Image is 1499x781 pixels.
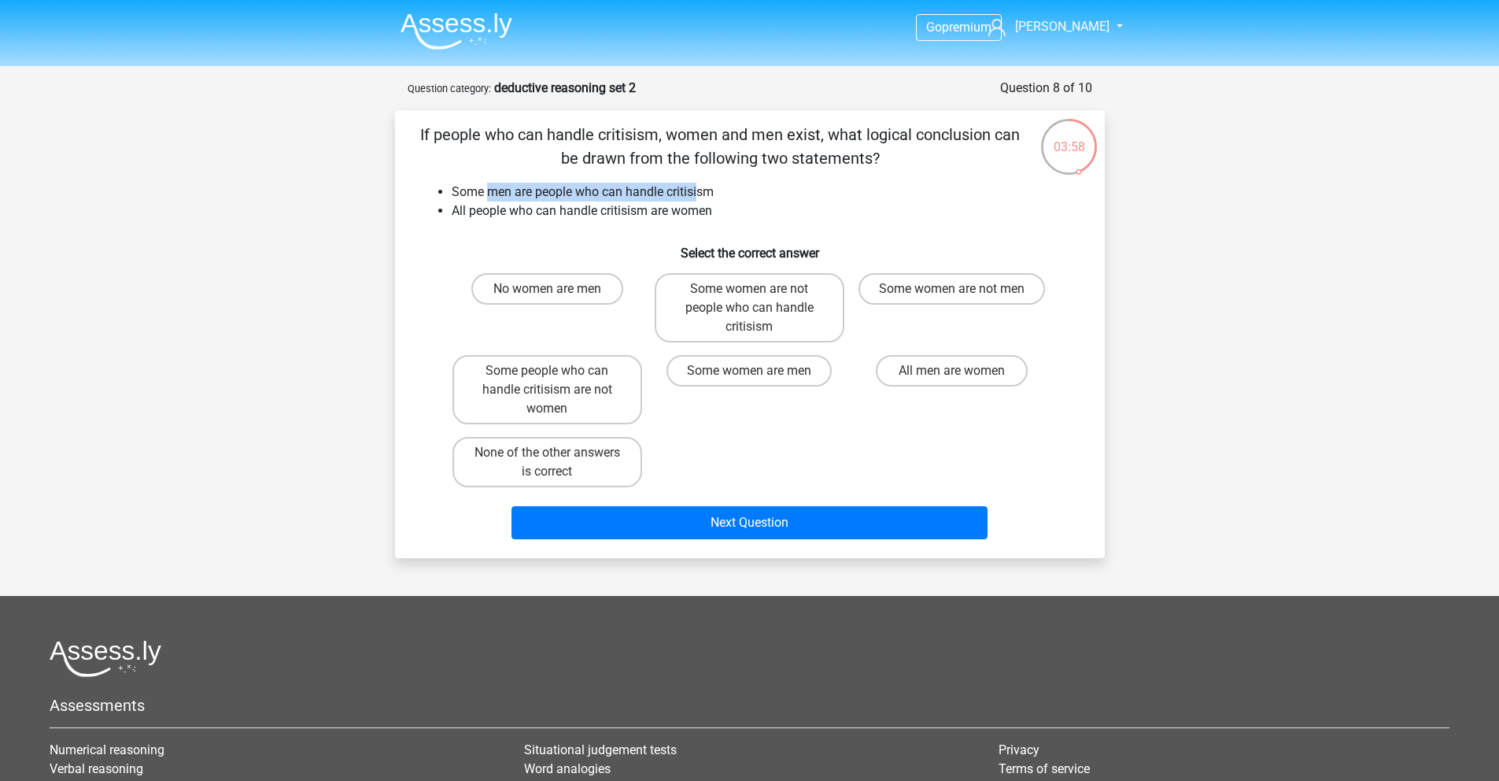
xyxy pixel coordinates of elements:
label: All men are women [876,355,1028,387]
label: Some women are not men [858,273,1045,305]
span: Go [926,20,942,35]
label: None of the other answers is correct [452,437,642,487]
a: Numerical reasoning [50,742,164,757]
a: Situational judgement tests [524,742,677,757]
li: All people who can handle critisism are women [452,202,1080,220]
a: Terms of service [999,761,1090,776]
h6: Select the correct answer [420,233,1080,261]
span: [PERSON_NAME] [1015,19,1109,34]
button: Next Question [511,506,988,539]
a: Word analogies [524,761,611,776]
label: Some people who can handle critisism are not women [452,355,642,424]
a: [PERSON_NAME] [982,17,1111,36]
li: Some men are people who can handle critisism [452,183,1080,202]
img: Assessly logo [50,640,161,677]
p: If people who can handle critisism, women and men exist, what logical conclusion can be drawn fro... [420,123,1021,170]
label: No women are men [471,273,623,305]
label: Some women are men [666,355,832,387]
a: Privacy [999,742,1039,757]
label: Some women are not people who can handle critisism [655,273,844,342]
div: 03:58 [1039,117,1098,157]
img: Assessly [401,13,512,50]
a: Verbal reasoning [50,761,143,776]
strong: deductive reasoning set 2 [494,80,636,95]
span: premium [942,20,991,35]
a: Gopremium [917,17,1001,38]
small: Question category: [408,83,491,94]
div: Question 8 of 10 [1000,79,1092,98]
h5: Assessments [50,696,1449,715]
